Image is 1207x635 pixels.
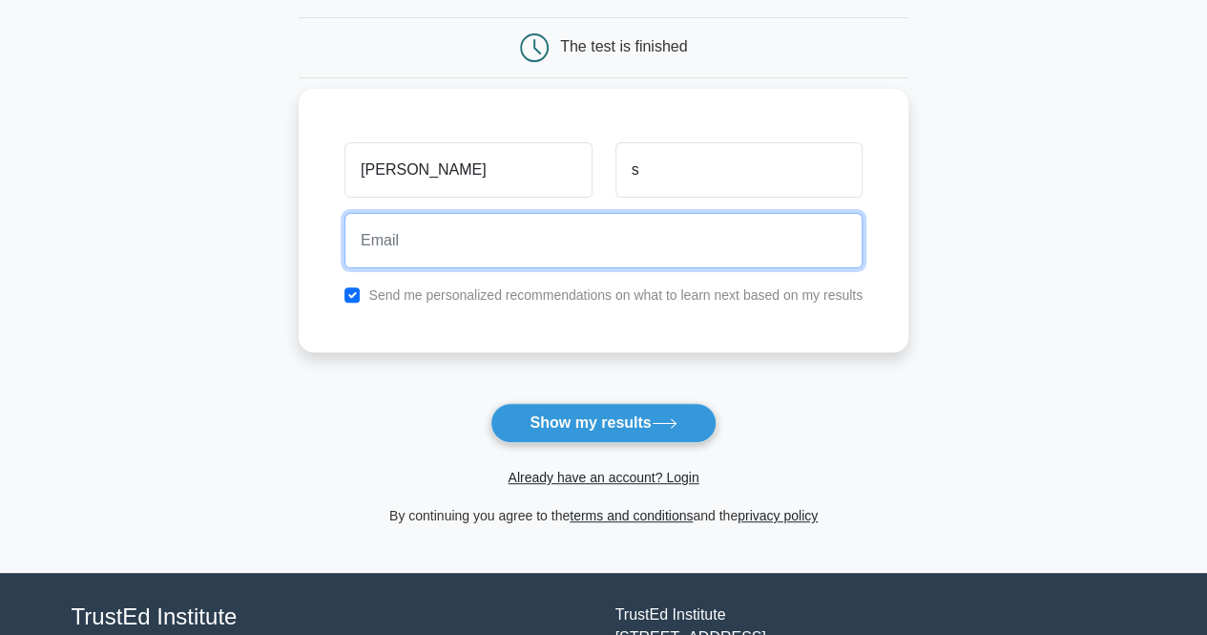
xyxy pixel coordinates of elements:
div: The test is finished [560,38,687,54]
div: By continuing you agree to the and the [287,504,920,527]
h4: TrustEd Institute [72,603,593,631]
a: Already have an account? Login [508,470,698,485]
label: Send me personalized recommendations on what to learn next based on my results [368,287,863,303]
input: Email [344,213,863,268]
button: Show my results [490,403,716,443]
input: Last name [615,142,863,198]
a: privacy policy [738,508,818,523]
a: terms and conditions [570,508,693,523]
input: First name [344,142,592,198]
